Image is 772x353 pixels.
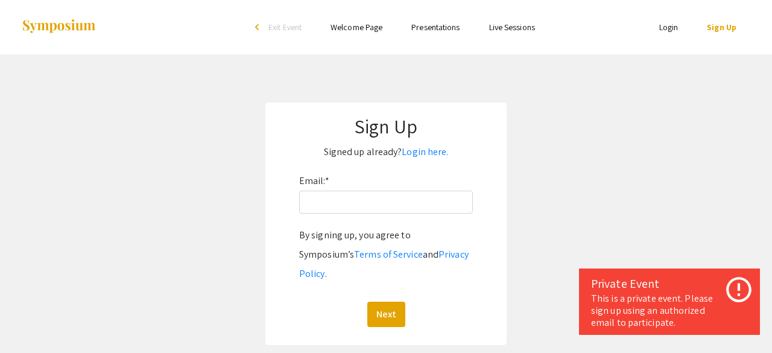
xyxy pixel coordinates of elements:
[402,145,448,158] a: Login here.
[299,226,473,284] div: By signing up, you agree to Symposium’s and .
[277,142,495,162] p: Signed up already?
[299,248,469,280] a: Privacy Policy
[354,248,423,261] a: Terms of Service
[331,22,382,33] a: Welcome Page
[299,171,329,191] label: Email:
[277,115,495,138] h1: Sign Up
[268,22,302,33] span: Exit Event
[367,302,405,327] button: Next
[591,275,748,293] div: Private Event
[591,293,748,329] div: This is a private event. Please sign up using an authorized email to participate.
[255,24,262,31] div: arrow_back_ios
[489,22,535,33] a: Live Sessions
[411,22,460,33] a: Presentations
[21,19,96,35] img: Symposium by ForagerOne
[707,22,736,33] a: Sign Up
[659,22,679,33] a: Login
